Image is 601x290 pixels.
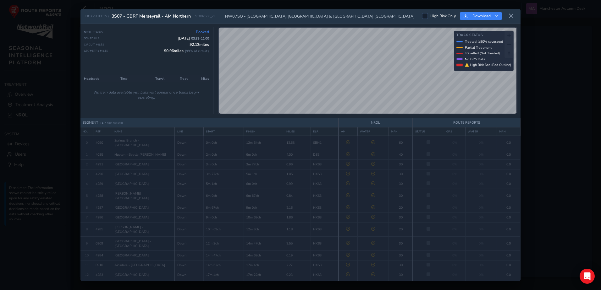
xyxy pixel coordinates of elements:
span: 0% [452,253,457,258]
span: 0% [479,227,484,232]
td: 0.0 [497,260,520,270]
span: Huyton - Bootle [PERSON_NAME] [114,152,166,157]
td: Down [175,150,204,159]
td: Down [175,189,204,203]
td: 0.0 [497,179,520,189]
span: 10 [85,253,89,258]
span: 92.12 miles [190,42,209,47]
div: Open Intercom Messenger [580,269,595,284]
td: 14m 47ch [204,250,244,260]
span: 7 [86,215,88,220]
span: ( 99 % of circuit) [185,49,209,53]
td: 17m 4ch [244,260,284,270]
td: Down [175,236,204,250]
td: 0.19 [284,250,311,260]
th: Travel [141,75,166,82]
span: 0% [452,205,457,210]
span: 4 [86,181,88,186]
span: 5 [86,193,88,198]
td: 0.96 [284,159,311,169]
td: 5m 1ch [244,169,284,179]
td: 4289 [93,179,112,189]
td: 2m 0ch [204,150,244,159]
td: 1.18 [284,222,311,236]
td: Down [175,159,204,169]
span: 0% [452,215,457,220]
span: No GPS Data [465,57,485,62]
td: 40 [389,150,413,159]
th: Miles [190,75,209,82]
td: 12m 3ch [204,236,244,250]
td: HXS3 [311,250,339,260]
td: Down [175,212,204,222]
td: HXS3 [311,260,339,270]
td: 0.0 [497,212,520,222]
th: MPH [497,127,520,136]
span: [GEOGRAPHIC_DATA] [114,181,149,186]
td: 0.84 [284,189,311,203]
td: DSE [311,150,339,159]
th: AM [339,127,358,136]
span: 0% [479,172,484,176]
td: HXS3 [311,236,339,250]
td: Down [175,260,204,270]
td: 0.0 [497,236,520,250]
td: 14m 62ch [204,260,244,270]
td: Down [175,136,204,150]
th: NAME [112,127,175,136]
td: 60 [389,136,413,150]
th: WATER [466,127,497,136]
td: 9m 0ch [204,212,244,222]
th: SEGMENT [80,118,339,127]
td: 12m 54ch [244,136,284,150]
td: SBH1 [311,136,339,150]
span: 03:32 - 11:00 [191,36,209,41]
span: 8 [86,227,88,232]
td: 3m 0ch [204,159,244,169]
td: Down [175,179,204,189]
td: 20 [389,203,413,212]
span: 0% [479,193,484,198]
td: HXS3 [311,203,339,212]
td: 30 [389,250,413,260]
td: 14m 47ch [244,236,284,250]
span: 0% [479,152,484,157]
td: 2.27 [284,260,311,270]
th: Headcode [84,75,119,82]
span: 0% [452,172,457,176]
span: 0% [479,181,484,186]
td: 30 [389,179,413,189]
td: 4085 [93,150,112,159]
th: ROUTE REPORTS [413,118,521,127]
span: 0% [452,263,457,267]
span: Partial Treatment [465,45,492,50]
h4: Track Status [456,33,511,37]
span: [PERSON_NAME] - [GEOGRAPHIC_DATA] [114,225,173,234]
td: 30 [389,159,413,169]
th: LINE [175,127,204,136]
span: [GEOGRAPHIC_DATA] [114,215,149,220]
td: 4291 [93,159,112,169]
td: 6m 0ch [244,179,284,189]
td: 4284 [93,250,112,260]
td: HXS3 [311,159,339,169]
canvas: Map [219,28,516,114]
td: 30 [389,260,413,270]
th: STATUS [413,127,444,136]
td: No train data available yet. Data will appear once trains begin operating. [84,82,209,108]
th: NROL [339,118,413,127]
span: 0% [479,205,484,210]
td: 10m 69ch [204,222,244,236]
span: 90.96 miles [164,48,209,53]
td: 0909 [93,236,112,250]
td: 0.0 [497,136,520,150]
td: 3m 77ch [204,169,244,179]
span: Ainsdale - [GEOGRAPHIC_DATA] [114,263,165,267]
span: [GEOGRAPHIC_DATA] [114,205,149,210]
td: 12m 3ch [244,222,284,236]
td: 4.00 [284,150,311,159]
span: 0% [452,140,457,145]
span: 11 [85,263,89,267]
td: 0910 [93,260,112,270]
th: START [204,127,244,136]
